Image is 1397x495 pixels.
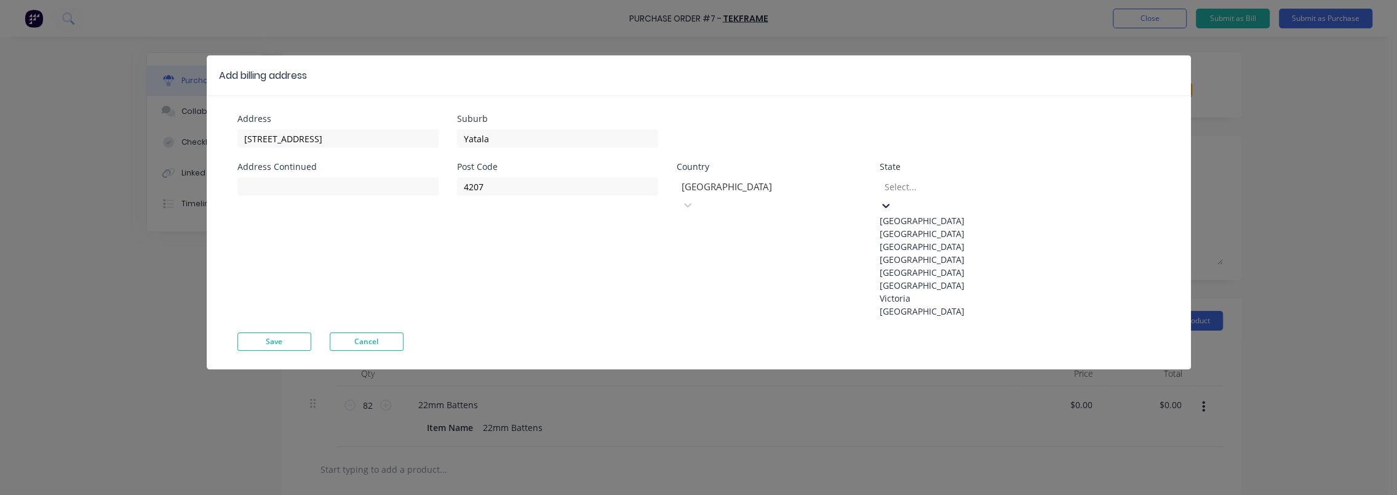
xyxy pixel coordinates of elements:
div: [GEOGRAPHIC_DATA] [880,253,1064,266]
div: [GEOGRAPHIC_DATA] [880,227,1064,240]
div: [GEOGRAPHIC_DATA] [880,279,1064,292]
div: [GEOGRAPHIC_DATA] [880,305,1064,318]
button: Save [237,332,311,351]
button: Cancel [330,332,404,351]
div: [GEOGRAPHIC_DATA] [880,266,1064,279]
div: Suburb [457,115,658,123]
div: Add billing address [219,68,307,83]
div: Country [677,163,861,171]
div: Address [237,115,439,123]
div: Address Continued [237,163,439,171]
div: State [880,163,1064,171]
div: [GEOGRAPHIC_DATA] [880,240,1064,253]
div: Post Code [457,163,658,171]
div: [GEOGRAPHIC_DATA] [880,214,1064,227]
div: Victoria [880,292,1064,305]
